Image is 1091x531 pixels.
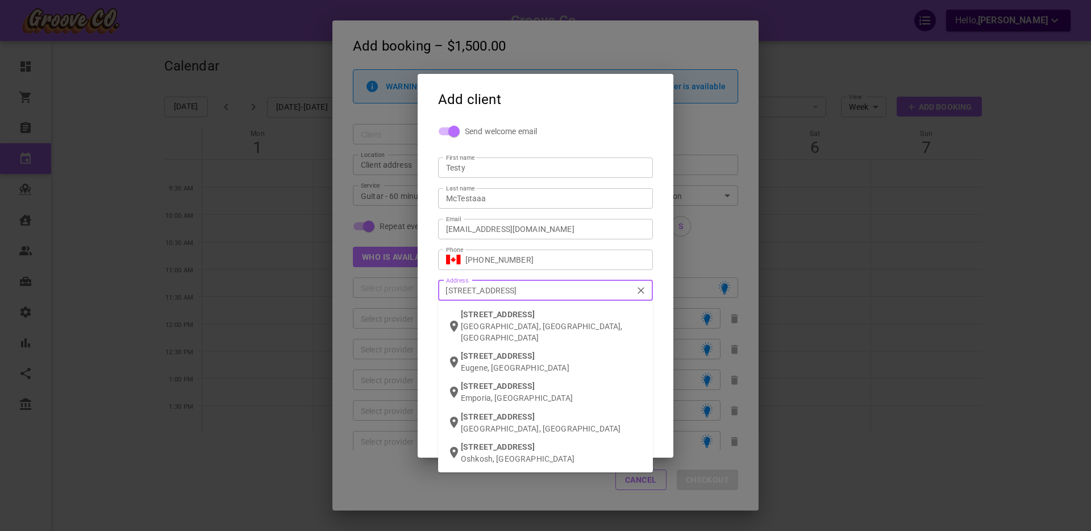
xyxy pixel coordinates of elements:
[446,184,474,193] label: Last name
[633,283,649,298] button: Clear
[461,381,535,391] span: [STREET_ADDRESS]
[446,215,461,223] label: Email
[461,362,644,374] p: Eugene, [GEOGRAPHIC_DATA]
[461,412,535,421] span: [STREET_ADDRESS]
[461,321,644,343] p: [GEOGRAPHIC_DATA], [GEOGRAPHIC_DATA], [GEOGRAPHIC_DATA]
[418,74,673,125] h2: Add client
[446,246,464,254] label: Phone
[461,423,644,434] p: [GEOGRAPHIC_DATA], [GEOGRAPHIC_DATA]
[461,453,644,464] p: Oshkosh, [GEOGRAPHIC_DATA]
[446,154,474,162] label: First name
[461,392,644,404] p: Emporia, [GEOGRAPHIC_DATA]
[446,276,468,285] label: Address
[461,310,535,319] span: [STREET_ADDRESS]
[461,442,535,451] span: [STREET_ADDRESS]
[465,126,537,137] span: Send welcome email
[446,251,461,268] button: Select country
[441,283,638,297] input: AddressClear
[461,351,535,360] span: [STREET_ADDRESS]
